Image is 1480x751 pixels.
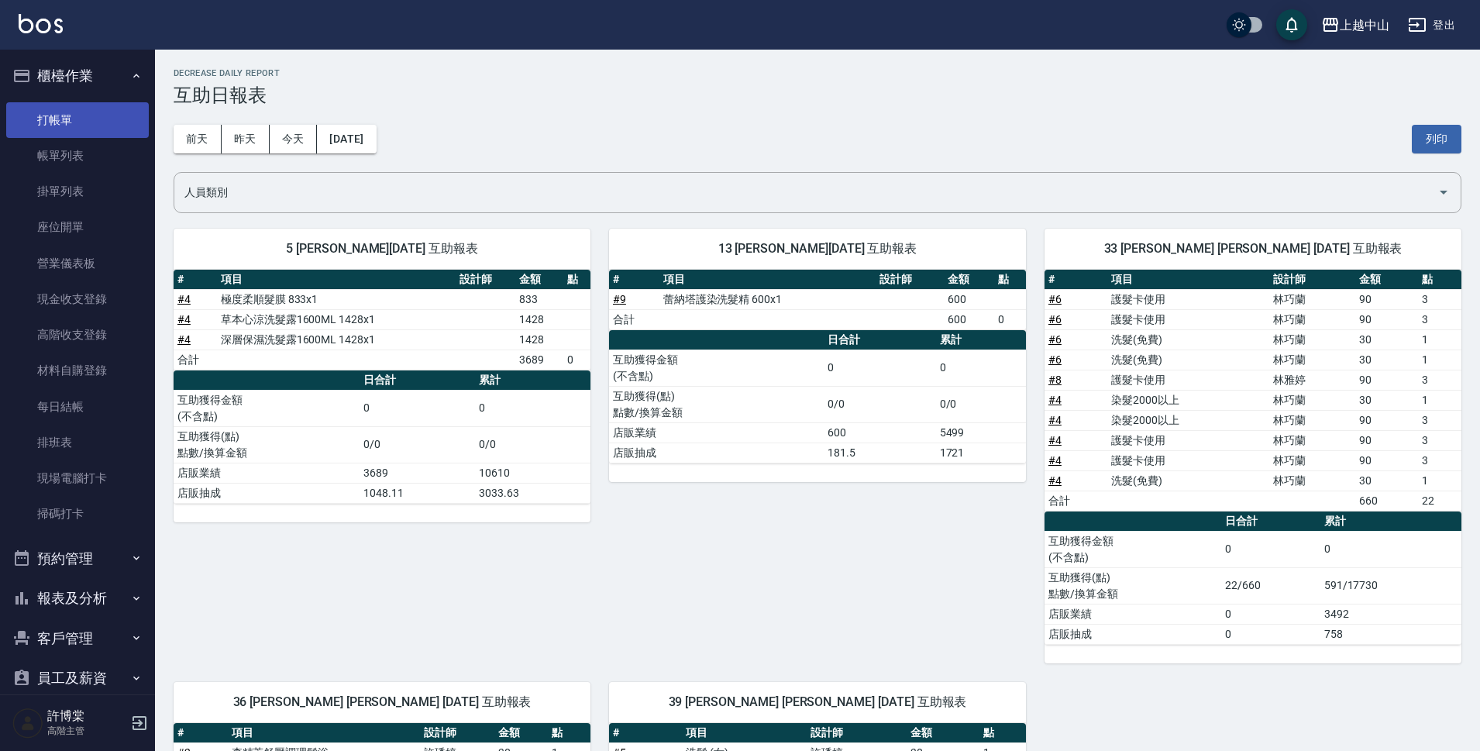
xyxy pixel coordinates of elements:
[994,309,1026,329] td: 0
[174,426,360,463] td: 互助獲得(點) 點數/換算金額
[1221,567,1320,604] td: 22/660
[12,708,43,739] img: Person
[1269,350,1355,370] td: 林巧蘭
[174,463,360,483] td: 店販業績
[609,422,824,443] td: 店販業績
[824,443,935,463] td: 181.5
[515,309,563,329] td: 1428
[1048,454,1062,467] a: #4
[515,350,563,370] td: 3689
[609,309,659,329] td: 合計
[217,270,456,290] th: 項目
[515,270,563,290] th: 金額
[6,460,149,496] a: 現場電腦打卡
[1269,450,1355,470] td: 林巧蘭
[217,329,456,350] td: 深層保濕洗髮露1600ML 1428x1
[1355,329,1418,350] td: 30
[1418,450,1461,470] td: 3
[6,209,149,245] a: 座位開單
[1269,329,1355,350] td: 林巧蘭
[659,289,876,309] td: 蕾納塔護染洗髮精 600x1
[174,483,360,503] td: 店販抽成
[515,329,563,350] td: 1428
[1402,11,1461,40] button: 登出
[6,317,149,353] a: 高階收支登錄
[936,422,1026,443] td: 5499
[613,293,626,305] a: #9
[177,333,191,346] a: #4
[548,723,590,743] th: 點
[6,496,149,532] a: 掃碼打卡
[360,463,475,483] td: 3689
[609,270,1026,330] table: a dense table
[1418,350,1461,370] td: 1
[360,390,475,426] td: 0
[1355,470,1418,491] td: 30
[174,723,228,743] th: #
[475,426,590,463] td: 0/0
[659,270,876,290] th: 項目
[1320,512,1461,532] th: 累計
[1315,9,1396,41] button: 上越中山
[1221,624,1320,644] td: 0
[360,426,475,463] td: 0/0
[1418,390,1461,410] td: 1
[1431,180,1456,205] button: Open
[192,694,572,710] span: 36 [PERSON_NAME] [PERSON_NAME] [DATE] 互助報表
[609,386,824,422] td: 互助獲得(點) 點數/換算金額
[475,370,590,391] th: 累計
[936,386,1026,422] td: 0/0
[174,350,217,370] td: 合計
[1045,567,1221,604] td: 互助獲得(點) 點數/換算金額
[1269,390,1355,410] td: 林巧蘭
[563,350,590,370] td: 0
[1418,370,1461,390] td: 3
[1107,350,1269,370] td: 洗髮(免費)
[19,14,63,33] img: Logo
[1045,270,1107,290] th: #
[1107,270,1269,290] th: 項目
[217,309,456,329] td: 草本心涼洗髮露1600ML 1428x1
[609,270,659,290] th: #
[1048,333,1062,346] a: #6
[317,125,376,153] button: [DATE]
[456,270,515,290] th: 設計師
[1107,289,1269,309] td: 護髮卡使用
[174,270,590,370] table: a dense table
[6,174,149,209] a: 掛單列表
[420,723,494,743] th: 設計師
[994,270,1026,290] th: 點
[1355,450,1418,470] td: 90
[1412,125,1461,153] button: 列印
[1418,329,1461,350] td: 1
[475,463,590,483] td: 10610
[1340,16,1389,35] div: 上越中山
[174,125,222,153] button: 前天
[192,241,572,257] span: 5 [PERSON_NAME][DATE] 互助報表
[1045,531,1221,567] td: 互助獲得金額 (不含點)
[494,723,549,743] th: 金額
[177,293,191,305] a: #4
[1107,390,1269,410] td: 染髮2000以上
[174,370,590,504] table: a dense table
[6,425,149,460] a: 排班表
[6,389,149,425] a: 每日結帳
[944,309,994,329] td: 600
[6,353,149,388] a: 材料自購登錄
[1048,434,1062,446] a: #4
[1048,474,1062,487] a: #4
[609,723,682,743] th: #
[936,443,1026,463] td: 1721
[1107,410,1269,430] td: 染髮2000以上
[824,330,935,350] th: 日合計
[217,289,456,309] td: 極度柔順髮膜 833x1
[907,723,979,743] th: 金額
[360,370,475,391] th: 日合計
[1269,270,1355,290] th: 設計師
[1355,390,1418,410] td: 30
[1269,370,1355,390] td: 林雅婷
[6,578,149,618] button: 報表及分析
[177,313,191,326] a: #4
[270,125,318,153] button: 今天
[1107,329,1269,350] td: 洗髮(免費)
